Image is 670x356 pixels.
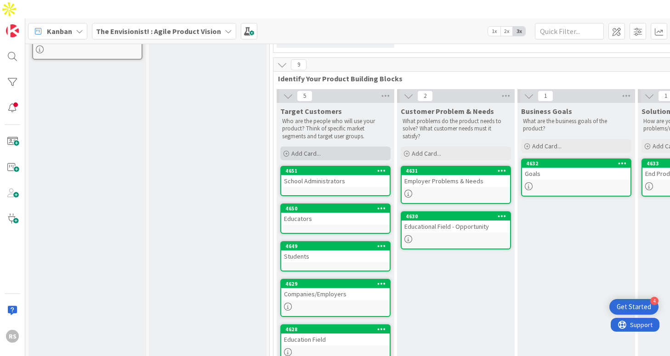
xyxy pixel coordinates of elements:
div: Companies/Employers [281,288,390,300]
span: 3x [513,27,525,36]
div: 4 [650,297,659,305]
div: Students [281,250,390,262]
div: School Administrators [281,175,390,187]
div: 4650 [281,204,390,213]
span: Target Customers [280,107,342,116]
span: 1x [488,27,500,36]
div: 4650 [285,205,390,212]
span: 5 [297,90,312,102]
div: 4630 [402,212,510,220]
b: The Envisionist! : Agile Product Vision [96,27,221,36]
p: Who are the people who will use your product? Think of specific market segments and target user g... [282,118,389,140]
div: 4630 [406,213,510,220]
div: Employer Problems & Needs [402,175,510,187]
span: 1 [538,90,553,102]
span: Add Card... [291,149,321,158]
a: 4649Students [280,241,391,271]
div: 4629 [281,280,390,288]
div: Education Field [281,333,390,345]
div: Open Get Started checklist, remaining modules: 4 [609,299,659,315]
a: 4632Goals [521,158,631,197]
div: 4628 [285,326,390,333]
div: 4628Education Field [281,325,390,345]
a: 4630Educational Field - Opportunity [401,211,511,249]
div: Educational Field - Opportunity [402,220,510,232]
div: 4651 [285,168,390,174]
div: 4651 [281,167,390,175]
div: Get Started [617,302,651,311]
div: 4649Students [281,242,390,262]
p: What problems do the product needs to solve? What customer needs must it satisfy? [403,118,509,140]
div: 4649 [281,242,390,250]
div: 4632Goals [522,159,630,180]
div: 4649 [285,243,390,249]
a: 4650Educators [280,203,391,234]
div: 4650Educators [281,204,390,225]
span: Add Card... [412,149,441,158]
a: 4651School Administrators [280,166,391,196]
div: 4629 [285,281,390,287]
span: Add Card... [532,142,562,150]
div: 4631Employer Problems & Needs [402,167,510,187]
div: RS [6,330,19,343]
div: 4632 [522,159,630,168]
div: 4632 [526,160,630,167]
a: 4629Companies/Employers [280,279,391,317]
div: 4628 [281,325,390,333]
div: 4630Educational Field - Opportunity [402,212,510,232]
div: 4631 [402,167,510,175]
span: Kanban [47,26,72,37]
input: Quick Filter... [535,23,604,40]
span: 9 [291,59,307,70]
div: 4651School Administrators [281,167,390,187]
span: 2 [417,90,433,102]
span: Support [19,1,42,12]
a: 4631Employer Problems & Needs [401,166,511,204]
span: Business Goals [521,107,572,116]
span: 2x [500,27,513,36]
div: 4631 [406,168,510,174]
div: Educators [281,213,390,225]
div: Goals [522,168,630,180]
img: Visit kanbanzone.com [6,24,19,37]
p: What are the business goals of the product? [523,118,630,133]
div: 4629Companies/Employers [281,280,390,300]
span: Customer Problem & Needs [401,107,494,116]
